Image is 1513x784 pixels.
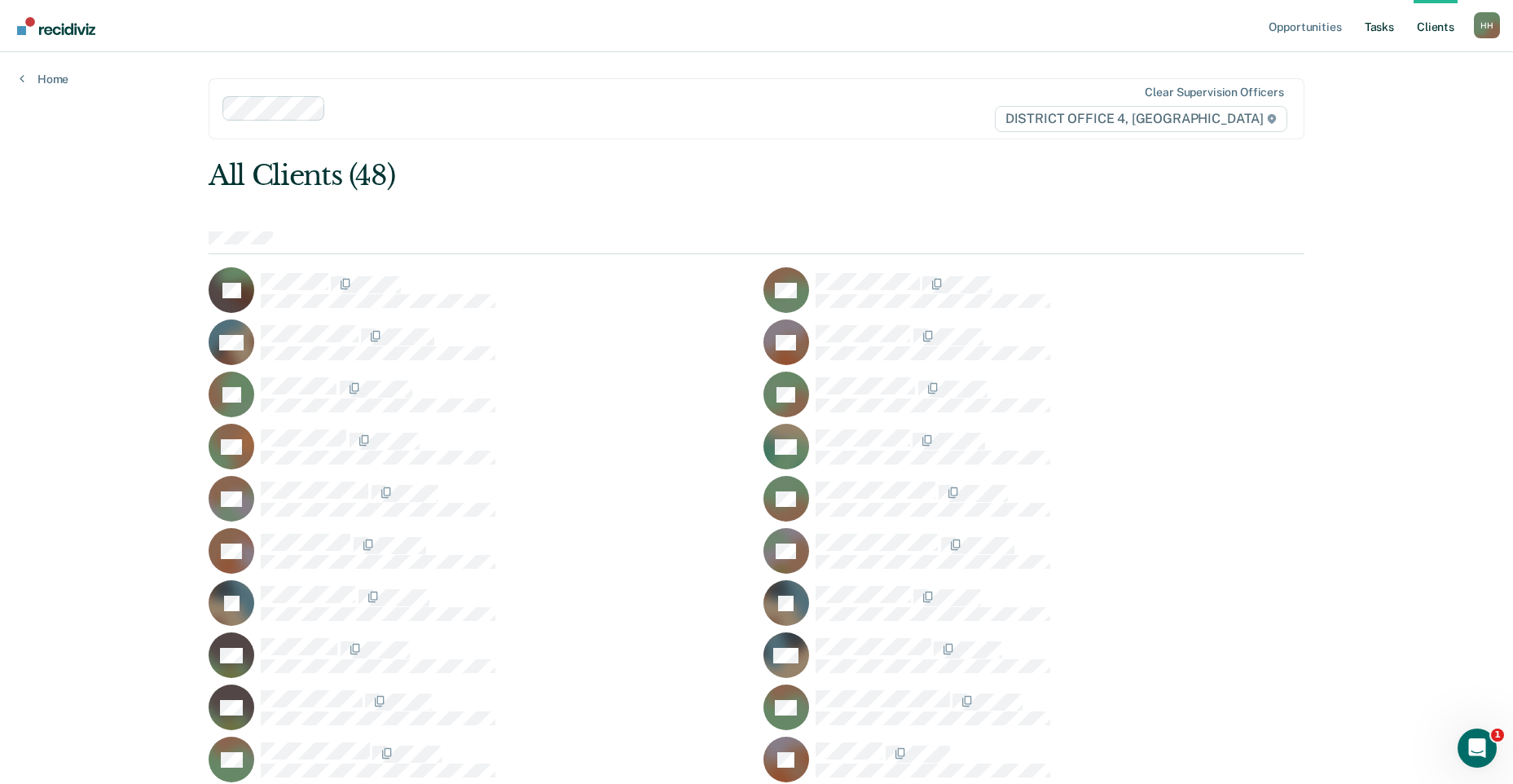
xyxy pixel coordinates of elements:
div: Clear supervision officers [1145,86,1283,99]
iframe: Intercom live chat [1458,729,1497,768]
img: Recidiviz [17,17,95,35]
a: Home [20,72,68,86]
div: All Clients (48) [209,159,1085,192]
button: Profile dropdown button [1474,12,1500,38]
div: H H [1474,12,1500,38]
span: DISTRICT OFFICE 4, [GEOGRAPHIC_DATA] [995,106,1287,132]
span: 1 [1491,729,1504,742]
